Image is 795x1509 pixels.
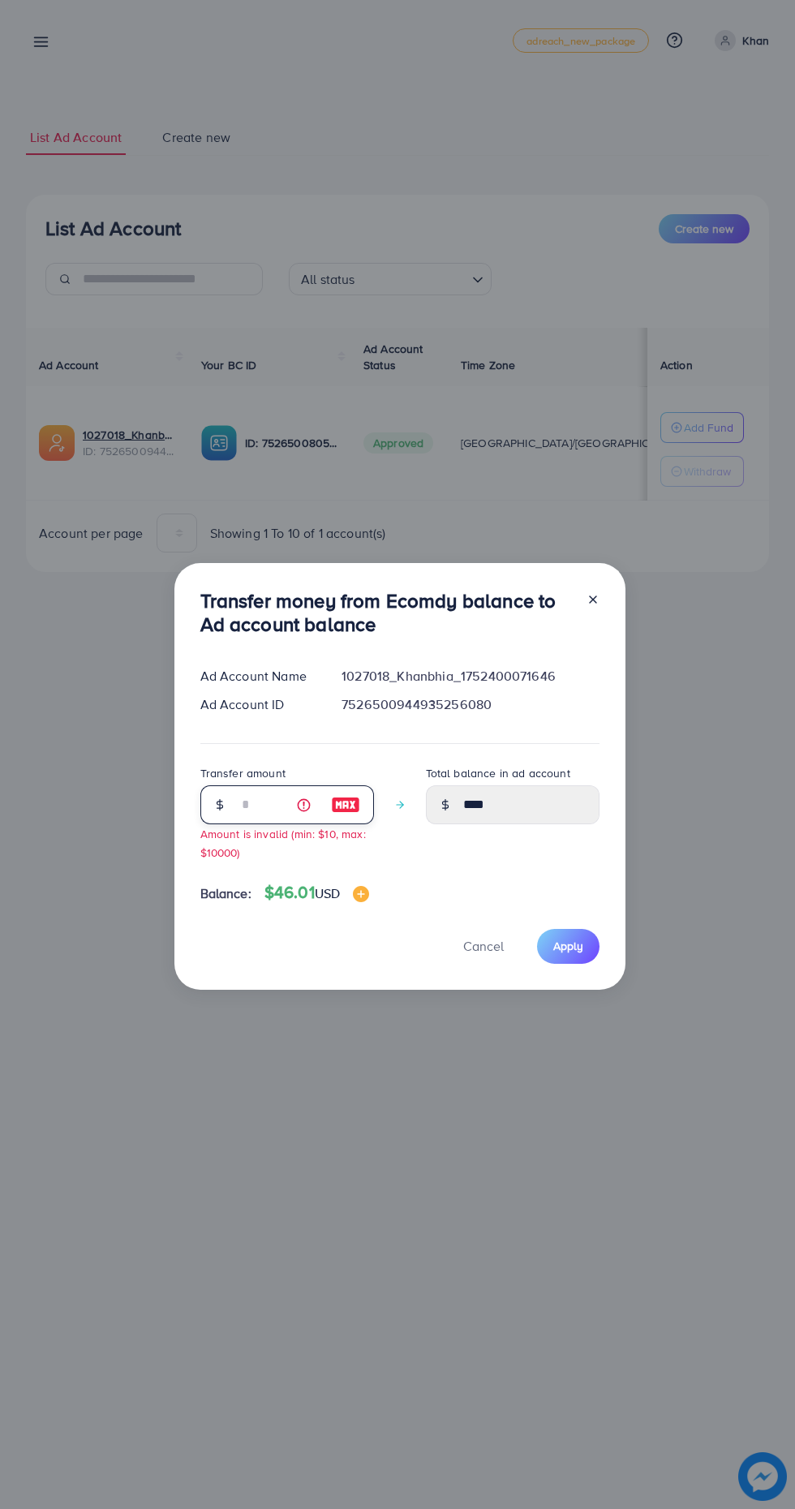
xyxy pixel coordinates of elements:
[463,937,504,955] span: Cancel
[331,795,360,815] img: image
[426,765,570,781] label: Total balance in ad account
[329,695,612,714] div: 7526500944935256080
[187,667,329,686] div: Ad Account Name
[329,667,612,686] div: 1027018_Khanbhia_1752400071646
[315,884,340,902] span: USD
[200,884,251,903] span: Balance:
[200,765,286,781] label: Transfer amount
[264,883,369,903] h4: $46.01
[353,886,369,902] img: image
[553,938,583,954] span: Apply
[200,589,574,636] h3: Transfer money from Ecomdy balance to Ad account balance
[537,929,599,964] button: Apply
[200,826,366,860] small: Amount is invalid (min: $10, max: $10000)
[443,929,524,964] button: Cancel
[187,695,329,714] div: Ad Account ID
